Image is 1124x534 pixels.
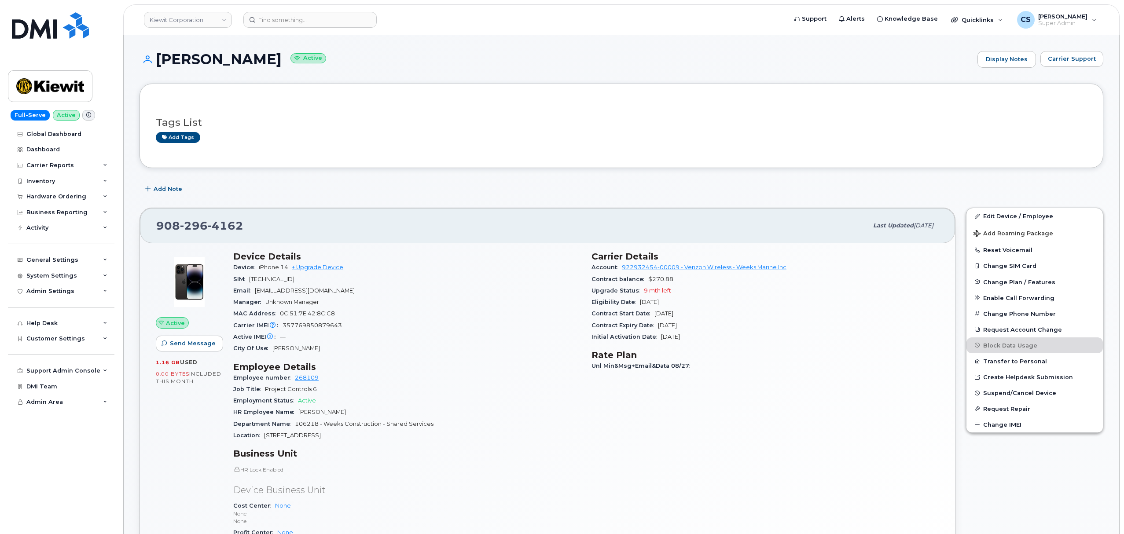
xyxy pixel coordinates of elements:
[154,185,182,193] span: Add Note
[973,230,1053,238] span: Add Roaming Package
[156,359,180,366] span: 1.16 GB
[233,466,581,473] p: HR Lock Enabled
[1086,496,1117,527] iframe: Messenger Launcher
[591,299,640,305] span: Eligibility Date
[966,417,1103,432] button: Change IMEI
[661,333,680,340] span: [DATE]
[292,264,343,271] a: + Upgrade Device
[180,219,208,232] span: 296
[265,386,317,392] span: Project Controls 6
[233,251,581,262] h3: Device Details
[140,181,190,197] button: Add Note
[233,345,272,351] span: City Of Use
[966,369,1103,385] a: Create Helpdesk Submission
[233,409,298,415] span: HR Employee Name
[977,51,1036,68] a: Display Notes
[644,287,671,294] span: 9 mth left
[283,322,342,329] span: 357769850879643
[983,390,1056,396] span: Suspend/Cancel Device
[966,353,1103,369] button: Transfer to Personal
[275,502,291,509] a: None
[233,322,283,329] span: Carrier IMEI
[591,251,939,262] h3: Carrier Details
[156,336,223,351] button: Send Message
[233,299,265,305] span: Manager
[233,510,581,517] p: None
[233,484,581,497] p: Device Business Unit
[983,294,1054,301] span: Enable Call Forwarding
[591,350,939,360] h3: Rate Plan
[658,322,677,329] span: [DATE]
[966,258,1103,274] button: Change SIM Card
[295,421,433,427] span: 106218 - Weeks Construction - Shared Services
[233,374,295,381] span: Employee number
[591,287,644,294] span: Upgrade Status
[233,397,298,404] span: Employment Status
[166,319,185,327] span: Active
[233,264,259,271] span: Device
[140,51,973,67] h1: [PERSON_NAME]
[255,287,355,294] span: [EMAIL_ADDRESS][DOMAIN_NAME]
[1040,51,1103,67] button: Carrier Support
[156,219,243,232] span: 908
[983,278,1055,285] span: Change Plan / Features
[156,132,200,143] a: Add tags
[295,374,319,381] a: 268109
[156,371,189,377] span: 0.00 Bytes
[966,290,1103,306] button: Enable Call Forwarding
[233,432,264,439] span: Location
[966,322,1103,337] button: Request Account Change
[233,421,295,427] span: Department Name
[298,409,346,415] span: [PERSON_NAME]
[163,256,216,308] img: image20231002-3703462-njx0qo.jpeg
[591,310,654,317] span: Contract Start Date
[622,264,786,271] a: 922932454-00009 - Verizon Wireless - Weeks Marine Inc
[233,333,280,340] span: Active IMEI
[591,264,622,271] span: Account
[966,306,1103,322] button: Change Phone Number
[591,362,694,369] span: Unl Min&Msg+Email&Data 08/27
[873,222,914,229] span: Last updated
[966,337,1103,353] button: Block Data Usage
[298,397,316,404] span: Active
[233,386,265,392] span: Job Title
[591,333,661,340] span: Initial Activation Date
[208,219,243,232] span: 4162
[249,276,294,282] span: [TECHNICAL_ID]
[233,310,280,317] span: MAC Address
[265,299,319,305] span: Unknown Manager
[233,448,581,459] h3: Business Unit
[966,385,1103,401] button: Suspend/Cancel Device
[966,208,1103,224] a: Edit Device / Employee
[591,276,648,282] span: Contract balance
[156,117,1087,128] h3: Tags List
[233,517,581,525] p: None
[640,299,659,305] span: [DATE]
[170,339,216,347] span: Send Message
[233,502,275,509] span: Cost Center
[280,310,335,317] span: 0C:51:7E:42:8C:C8
[914,222,933,229] span: [DATE]
[648,276,673,282] span: $270.88
[264,432,321,439] span: [STREET_ADDRESS]
[966,401,1103,417] button: Request Repair
[966,242,1103,258] button: Reset Voicemail
[233,276,249,282] span: SIM
[591,322,658,329] span: Contract Expiry Date
[259,264,288,271] span: iPhone 14
[966,224,1103,242] button: Add Roaming Package
[233,362,581,372] h3: Employee Details
[280,333,286,340] span: —
[272,345,320,351] span: [PERSON_NAME]
[654,310,673,317] span: [DATE]
[966,274,1103,290] button: Change Plan / Features
[290,53,326,63] small: Active
[180,359,198,366] span: used
[1048,55,1096,63] span: Carrier Support
[233,287,255,294] span: Email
